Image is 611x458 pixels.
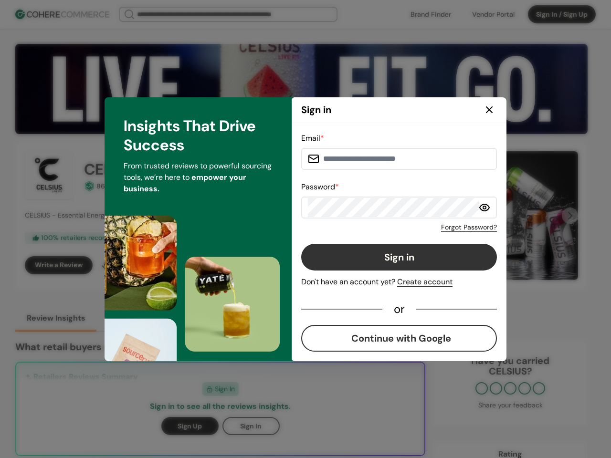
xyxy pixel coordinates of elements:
div: Don't have an account yet? [301,276,497,288]
h3: Insights That Drive Success [124,116,273,155]
div: Create account [397,276,453,288]
p: From trusted reviews to powerful sourcing tools, we’re here to [124,160,273,195]
span: empower your business. [124,172,246,194]
label: Password [301,182,339,192]
div: or [382,305,416,313]
button: Continue with Google [301,325,497,352]
label: Email [301,133,324,143]
a: Forgot Password? [441,222,497,232]
h2: Sign in [301,103,331,117]
button: Sign in [301,244,497,271]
